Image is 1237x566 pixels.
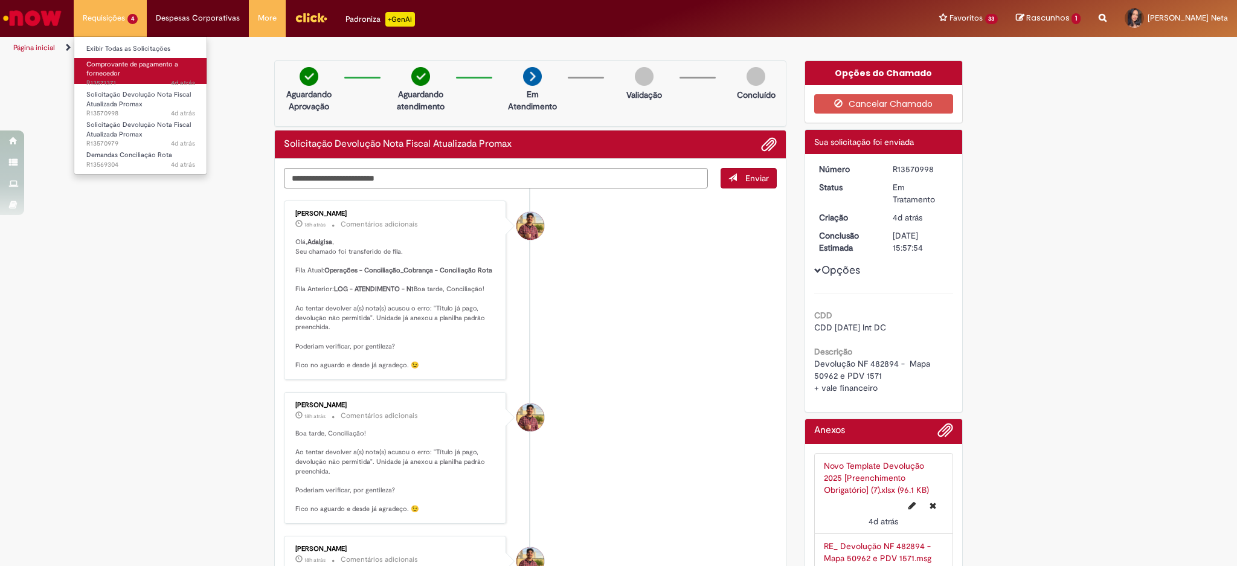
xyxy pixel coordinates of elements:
img: arrow-next.png [523,67,542,86]
img: img-circle-grey.png [635,67,654,86]
span: Devolução NF 482894 - Mapa 50962 e PDV 1571 + vale financeiro [814,358,933,393]
div: [PERSON_NAME] [295,402,496,409]
button: Adicionar anexos [761,137,777,152]
a: Página inicial [13,43,55,53]
span: R13570998 [86,109,195,118]
span: Sua solicitação foi enviada [814,137,914,147]
b: Operações - Conciliação_Cobrança - Conciliação Rota [324,266,492,275]
time: 29/09/2025 14:19:31 [304,221,326,228]
span: Rascunhos [1026,12,1070,24]
a: Rascunhos [1016,13,1081,24]
span: 4d atrás [171,79,195,88]
span: R13571371 [86,79,195,88]
p: Em Atendimento [503,88,562,112]
img: img-circle-grey.png [747,67,765,86]
div: Vitor Jeremias Da Silva [516,212,544,240]
span: Enviar [745,173,769,184]
p: Concluído [737,89,776,101]
div: R13570998 [893,163,949,175]
span: 18h atrás [304,556,326,564]
span: 1 [1072,13,1081,24]
p: Olá, , Seu chamado foi transferido de fila. Fila Atual: Fila Anterior: Boa tarde, Conciliação! Ao... [295,237,496,370]
dt: Status [810,181,884,193]
a: Novo Template Devolução 2025 [Preenchimento Obrigatório] (7).xlsx (96.1 KB) [824,460,929,495]
div: [DATE] 15:57:54 [893,230,949,254]
time: 26/09/2025 15:57:14 [171,79,195,88]
span: Despesas Corporativas [156,12,240,24]
button: Cancelar Chamado [814,94,954,114]
img: check-circle-green.png [300,67,318,86]
time: 29/09/2025 14:19:31 [304,556,326,564]
a: Aberto R13569304 : Demandas Conciliação Rota [74,149,207,171]
ul: Requisições [74,36,207,175]
a: Aberto R13571371 : Comprovante de pagamento a fornecedor [74,58,207,84]
span: 18h atrás [304,221,326,228]
small: Comentários adicionais [341,219,418,230]
time: 26/09/2025 14:57:51 [171,109,195,118]
div: Opções do Chamado [805,61,963,85]
a: Aberto R13570979 : Solicitação Devolução Nota Fiscal Atualizada Promax [74,118,207,144]
a: Aberto R13570998 : Solicitação Devolução Nota Fiscal Atualizada Promax [74,88,207,114]
h2: Anexos [814,425,845,436]
time: 26/09/2025 09:15:09 [171,160,195,169]
a: Exibir Todas as Solicitações [74,42,207,56]
dt: Conclusão Estimada [810,230,884,254]
span: CDD [DATE] Int DC [814,322,886,333]
small: Comentários adicionais [341,411,418,421]
dt: Criação [810,211,884,224]
p: Aguardando Aprovação [280,88,338,112]
div: [PERSON_NAME] [295,545,496,553]
div: Em Tratamento [893,181,949,205]
p: Boa tarde, Conciliação! Ao tentar devolver a(s) nota(s) acusou o erro: "Título já pago, devolução... [295,429,496,514]
span: 4d atrás [893,212,922,223]
ul: Trilhas de página [9,37,815,59]
b: Adalgisa [307,237,332,246]
span: Solicitação Devolução Nota Fiscal Atualizada Promax [86,90,191,109]
textarea: Digite sua mensagem aqui... [284,168,708,188]
span: Demandas Conciliação Rota [86,150,172,159]
time: 26/09/2025 14:57:50 [893,212,922,223]
span: 33 [985,14,998,24]
span: 4 [127,14,138,24]
span: R13570979 [86,139,195,149]
button: Enviar [721,168,777,188]
img: check-circle-green.png [411,67,430,86]
span: R13569304 [86,160,195,170]
span: More [258,12,277,24]
span: Solicitação Devolução Nota Fiscal Atualizada Promax [86,120,191,139]
span: 4d atrás [869,516,898,527]
div: Padroniza [345,12,415,27]
time: 26/09/2025 14:57:49 [869,516,898,527]
span: Comprovante de pagamento a fornecedor [86,60,178,79]
b: Descrição [814,346,852,357]
span: Requisições [83,12,125,24]
div: [PERSON_NAME] [295,210,496,217]
span: Favoritos [949,12,983,24]
b: LOG - ATENDIMENTO - N1 [334,285,414,294]
h2: Solicitação Devolução Nota Fiscal Atualizada Promax Histórico de tíquete [284,139,512,150]
img: ServiceNow [1,6,63,30]
p: +GenAi [385,12,415,27]
small: Comentários adicionais [341,555,418,565]
time: 26/09/2025 14:55:25 [171,139,195,148]
span: 4d atrás [171,160,195,169]
dt: Número [810,163,884,175]
span: 4d atrás [171,139,195,148]
p: Validação [626,89,662,101]
button: Adicionar anexos [937,422,953,444]
b: CDD [814,310,832,321]
button: Editar nome de arquivo Novo Template Devolução 2025 [Preenchimento Obrigatório] (7).xlsx [901,496,923,515]
img: click_logo_yellow_360x200.png [295,8,327,27]
span: 4d atrás [171,109,195,118]
div: Vitor Jeremias Da Silva [516,404,544,431]
div: 26/09/2025 14:57:50 [893,211,949,224]
p: Aguardando atendimento [391,88,450,112]
button: Excluir Novo Template Devolução 2025 [Preenchimento Obrigatório] (7).xlsx [922,496,943,515]
span: [PERSON_NAME] Neta [1148,13,1228,23]
span: 18h atrás [304,413,326,420]
time: 29/09/2025 14:19:31 [304,413,326,420]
